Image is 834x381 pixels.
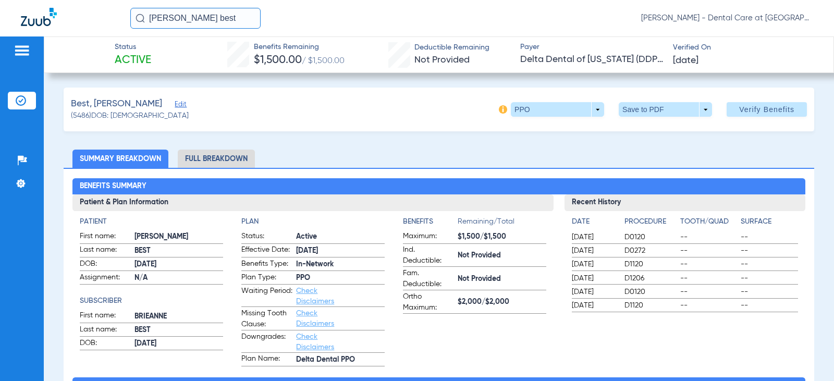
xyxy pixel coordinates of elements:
h3: Recent History [565,194,805,211]
span: [DATE] [572,273,616,284]
span: D1206 [624,273,676,284]
span: [DATE] [572,287,616,297]
app-breakdown-title: Procedure [624,216,676,231]
img: Search Icon [136,14,145,23]
span: Last name: [80,324,131,337]
span: BRIEANNE [134,311,223,322]
span: [DATE] [572,245,616,256]
span: Ind. Deductible: [403,244,454,266]
span: Best, [PERSON_NAME] [71,97,162,110]
app-breakdown-title: Benefits [403,216,458,231]
span: -- [741,232,798,242]
span: Remaining/Total [458,216,546,231]
img: hamburger-icon [14,44,30,57]
span: Verified On [673,42,817,53]
span: [DATE] [296,245,385,256]
span: [DATE] [572,232,616,242]
span: Payer [520,42,664,53]
span: Effective Date: [241,244,292,257]
span: -- [741,245,798,256]
span: Delta Dental PPO [296,354,385,365]
h4: Procedure [624,216,676,227]
span: Ortho Maximum: [403,291,454,313]
span: First name: [80,310,131,323]
span: -- [680,273,737,284]
span: Benefits Remaining [254,42,345,53]
span: Active [296,231,385,242]
span: [DATE] [134,338,223,349]
span: PPO [296,273,385,284]
span: DOB: [80,259,131,271]
span: D0120 [624,287,676,297]
a: Check Disclaimers [296,333,334,351]
span: D1120 [624,300,676,311]
span: Waiting Period: [241,286,292,306]
h4: Patient [80,216,223,227]
span: Benefits Type: [241,259,292,271]
span: -- [741,273,798,284]
span: -- [741,259,798,269]
span: Downgrades: [241,331,292,352]
button: PPO [511,102,604,117]
span: [DATE] [572,259,616,269]
span: BEST [134,325,223,336]
app-breakdown-title: Surface [741,216,798,231]
h4: Tooth/Quad [680,216,737,227]
span: Missing Tooth Clause: [241,308,292,330]
span: Assignment: [80,272,131,285]
span: DOB: [80,338,131,350]
h4: Plan [241,216,385,227]
span: [PERSON_NAME] - Dental Care at [GEOGRAPHIC_DATA] [641,13,813,23]
span: Fam. Deductible: [403,268,454,290]
input: Search for patients [130,8,261,29]
span: D1120 [624,259,676,269]
span: -- [680,232,737,242]
span: D0272 [624,245,676,256]
span: Status: [241,231,292,243]
span: Deductible Remaining [414,42,489,53]
span: N/A [134,273,223,284]
li: Summary Breakdown [72,150,168,168]
span: Maximum: [403,231,454,243]
app-breakdown-title: Tooth/Quad [680,216,737,231]
span: D0120 [624,232,676,242]
span: In-Network [296,259,385,270]
span: -- [680,300,737,311]
span: Plan Name: [241,353,292,366]
h2: Benefits Summary [72,178,805,195]
img: info-icon [499,105,507,114]
app-breakdown-title: Date [572,216,616,231]
span: $1,500/$1,500 [458,231,546,242]
span: -- [680,245,737,256]
span: Plan Type: [241,272,292,285]
span: $2,000/$2,000 [458,297,546,308]
span: (5486) DOB: [DEMOGRAPHIC_DATA] [71,110,189,121]
span: Status [115,42,151,53]
button: Verify Benefits [727,102,807,117]
span: [DATE] [134,259,223,270]
h4: Subscriber [80,296,223,306]
span: Edit [175,101,184,110]
span: Delta Dental of [US_STATE] (DDPA) - AI [520,53,664,66]
h4: Date [572,216,616,227]
span: [DATE] [572,300,616,311]
span: -- [680,259,737,269]
span: Not Provided [458,250,546,261]
span: -- [741,287,798,297]
span: $1,500.00 [254,55,302,66]
span: [PERSON_NAME] [134,231,223,242]
h4: Benefits [403,216,458,227]
span: Not Provided [458,274,546,285]
span: Not Provided [414,55,470,65]
span: / $1,500.00 [302,57,345,65]
img: Zuub Logo [21,8,57,26]
span: -- [741,300,798,311]
span: BEST [134,245,223,256]
span: Verify Benefits [739,105,794,114]
h4: Surface [741,216,798,227]
span: Active [115,53,151,68]
a: Check Disclaimers [296,287,334,305]
a: Check Disclaimers [296,310,334,327]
